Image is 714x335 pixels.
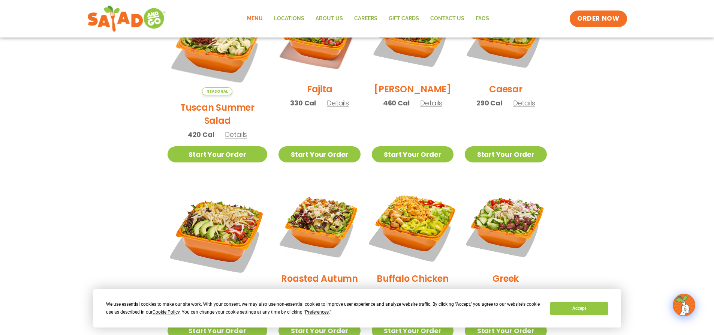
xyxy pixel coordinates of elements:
a: About Us [310,10,349,27]
nav: Menu [241,10,495,27]
h2: Buffalo Chicken [377,272,448,285]
a: Start Your Order [372,146,454,162]
span: 420 Cal [188,129,214,140]
a: Start Your Order [278,146,360,162]
h2: Greek [492,272,519,285]
a: Careers [349,10,383,27]
button: Accept [550,302,608,315]
img: wpChatIcon [674,294,695,315]
span: 290 Cal [476,98,502,108]
img: Product photo for Roasted Autumn Salad [278,185,360,266]
a: Menu [241,10,268,27]
img: Product photo for Buffalo Chicken Salad [365,177,461,273]
span: 260 Cal [476,287,502,297]
div: We use essential cookies to make our site work. With your consent, we may also use non-essential ... [106,300,541,316]
span: Details [420,288,442,297]
a: GIFT CARDS [383,10,425,27]
img: Product photo for BBQ Ranch Salad [168,185,268,285]
span: ORDER NOW [577,14,619,23]
span: Cookie Policy [153,309,180,315]
a: Start Your Order [168,146,268,162]
a: ORDER NOW [570,11,627,27]
h2: [PERSON_NAME] [374,83,451,96]
h2: Roasted Autumn [281,272,358,285]
span: 470 Cal [290,287,316,297]
h2: Tuscan Summer Salad [168,101,268,127]
img: Product photo for Greek Salad [465,185,546,266]
h2: Caesar [489,83,522,96]
span: Details [420,98,442,108]
a: Locations [268,10,310,27]
div: Cookie Consent Prompt [93,289,621,327]
span: Seasonal [202,87,232,95]
span: 460 Cal [383,98,410,108]
span: Details [513,288,535,297]
span: 330 Cal [290,98,316,108]
span: Details [225,130,247,139]
a: Start Your Order [465,146,546,162]
span: Preferences [305,309,329,315]
h2: Fajita [307,83,332,96]
span: Details [513,98,535,108]
span: Details [327,98,349,108]
a: FAQs [470,10,495,27]
img: new-SAG-logo-768×292 [87,4,166,34]
a: Contact Us [425,10,470,27]
span: Details [327,288,349,297]
span: 320 Cal [383,287,409,297]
